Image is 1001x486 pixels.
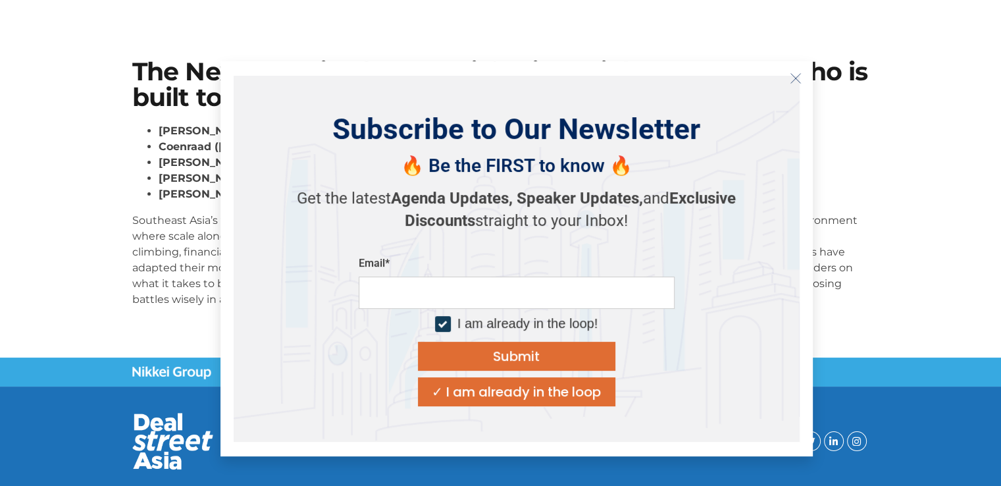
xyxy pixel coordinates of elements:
strong: [PERSON_NAME] [159,172,253,184]
strong: [PERSON_NAME] [PERSON_NAME] [159,156,350,169]
h1: The Next Frontier for SE Asia’s Financial Innovators: Who is built to last? [132,59,869,110]
strong: [PERSON_NAME] [159,188,253,200]
li: , General Partner, [159,171,869,186]
li: Founder & CEO, [159,139,869,155]
li: , Founder & General Partner, [159,186,869,202]
strong: [PERSON_NAME] [159,124,253,137]
li: , Group Chief Financial Officer, [159,123,869,139]
li: , Executive Chairman, [159,155,869,171]
img: Nikkei Group [132,366,211,379]
p: Southeast Asia’s financial innovators now now face the same challenge of growth in a capital-cons... [132,213,869,308]
strong: Coenraad ([PERSON_NAME]) [PERSON_NAME], [159,140,417,153]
